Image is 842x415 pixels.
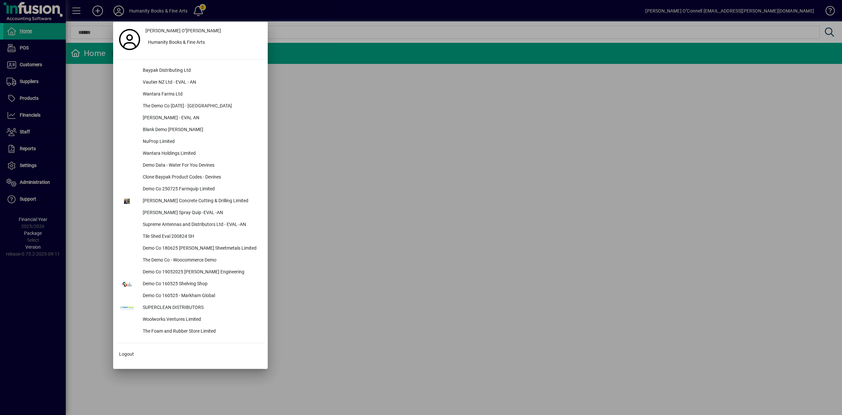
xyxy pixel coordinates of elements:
[116,148,264,160] button: Wantara Holdings Limited
[116,231,264,243] button: Tile Shed Eval 200824 SH
[116,34,143,45] a: Profile
[145,27,221,34] span: [PERSON_NAME] O''[PERSON_NAME]
[116,172,264,183] button: Clone Baypak Product Codes - Devines
[137,207,264,219] div: [PERSON_NAME] Spray Quip -EVAL -AN
[116,112,264,124] button: [PERSON_NAME] - EVAL AN
[116,243,264,255] button: Demo Co 180625 [PERSON_NAME] Sheetmetals Limited
[116,183,264,195] button: Demo Co 250725 Farmquip Limited
[137,231,264,243] div: Tile Shed Eval 200824 SH
[137,290,264,302] div: Demo Co 160525 - Markham Global
[143,25,264,37] a: [PERSON_NAME] O''[PERSON_NAME]
[137,195,264,207] div: [PERSON_NAME] Concrete Cutting & Drilling Limited
[137,65,264,77] div: Baypak Distributing Ltd
[116,77,264,89] button: Vautier NZ Ltd - EVAL - AN
[116,160,264,172] button: Demo Data - Water For You Devines
[137,172,264,183] div: Clone Baypak Product Codes - Devines
[137,77,264,89] div: Vautier NZ Ltd - EVAL - AN
[137,219,264,231] div: Supreme Antennas and Distributors Ltd - EVAL -AN
[116,124,264,136] button: Blank Demo [PERSON_NAME]
[116,348,264,360] button: Logout
[137,255,264,266] div: The Demo Co - Woocommerce Demo
[116,278,264,290] button: Demo Co 160525 Shelving Shop
[116,207,264,219] button: [PERSON_NAME] Spray Quip -EVAL -AN
[116,195,264,207] button: [PERSON_NAME] Concrete Cutting & Drilling Limited
[137,302,264,314] div: SUPERCLEAN DISTRIBUTORS
[116,326,264,338] button: The Foam and Rubber Store Limited
[116,89,264,100] button: Wantara Farms Ltd
[116,290,264,302] button: Demo Co 160525 - Markham Global
[119,351,134,358] span: Logout
[137,278,264,290] div: Demo Co 160525 Shelving Shop
[137,112,264,124] div: [PERSON_NAME] - EVAL AN
[116,100,264,112] button: The Demo Co [DATE] - [GEOGRAPHIC_DATA]
[116,314,264,326] button: Woolworks Ventures Limited
[137,160,264,172] div: Demo Data - Water For You Devines
[137,266,264,278] div: Demo Co 19052025 [PERSON_NAME] Engineering
[137,136,264,148] div: NuProp Limited
[116,136,264,148] button: NuProp Limited
[116,302,264,314] button: SUPERCLEAN DISTRIBUTORS
[116,219,264,231] button: Supreme Antennas and Distributors Ltd - EVAL -AN
[137,124,264,136] div: Blank Demo [PERSON_NAME]
[137,89,264,100] div: Wantara Farms Ltd
[137,183,264,195] div: Demo Co 250725 Farmquip Limited
[143,37,264,49] button: Humanity Books & Fine Arts
[137,148,264,160] div: Wantara Holdings Limited
[116,266,264,278] button: Demo Co 19052025 [PERSON_NAME] Engineering
[137,314,264,326] div: Woolworks Ventures Limited
[137,100,264,112] div: The Demo Co [DATE] - [GEOGRAPHIC_DATA]
[137,326,264,338] div: The Foam and Rubber Store Limited
[116,65,264,77] button: Baypak Distributing Ltd
[116,255,264,266] button: The Demo Co - Woocommerce Demo
[137,243,264,255] div: Demo Co 180625 [PERSON_NAME] Sheetmetals Limited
